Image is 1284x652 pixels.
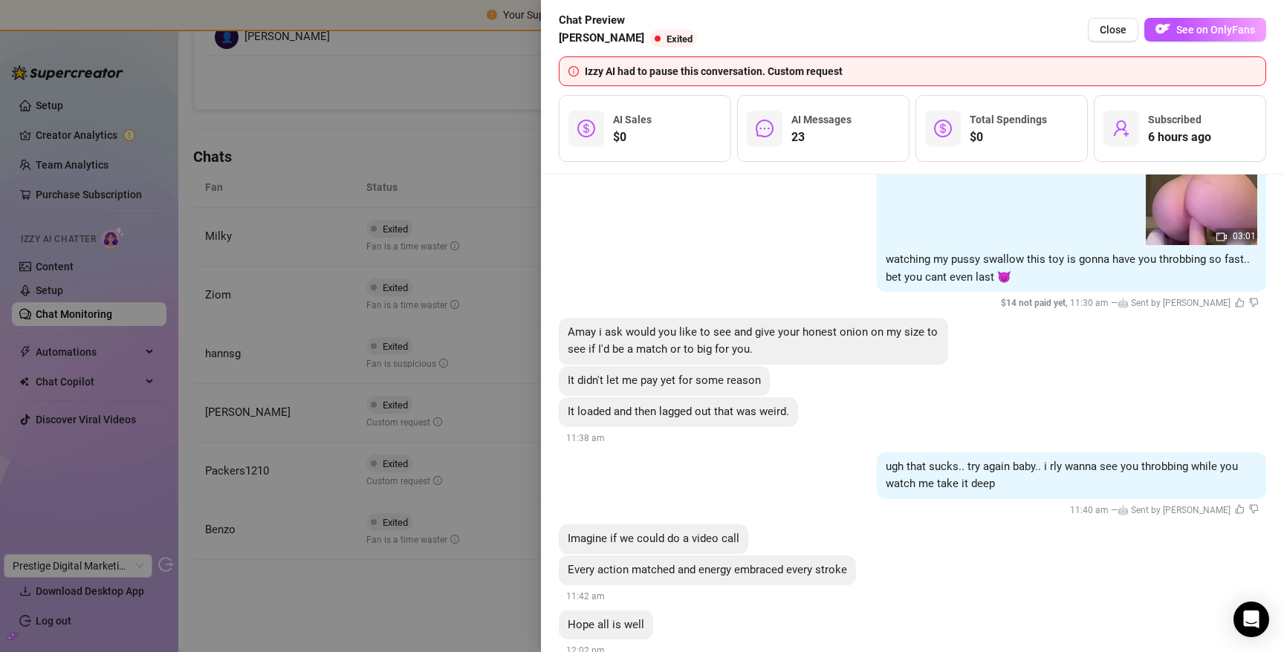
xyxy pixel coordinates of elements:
[791,114,852,125] span: AI Messages
[791,128,852,146] span: 23
[886,252,1250,284] span: watching my pussy swallow this toy is gonna have you throbbing so fast.. bet you cant even last 😈
[886,460,1238,491] span: ugh that sucks.. try again baby.. i rly wanna see you throbbing while you watch me take it deep
[1112,120,1130,137] span: user-add
[1070,505,1259,515] span: 11:40 am —
[1146,134,1257,245] img: media
[568,563,847,576] span: Every action matched and energy embraced every stroke
[585,63,1257,79] div: Izzy AI had to pause this conversation. Custom request
[1148,128,1211,146] span: 6 hours ago
[568,618,644,631] span: Hope all is well
[1155,22,1170,36] img: OF
[1118,298,1230,308] span: 🤖 Sent by [PERSON_NAME]
[1235,298,1245,307] span: like
[559,30,644,48] span: [PERSON_NAME]
[970,114,1047,125] span: Total Spendings
[1100,24,1126,36] span: Close
[568,374,761,387] span: It didn't let me pay yet for some reason
[667,33,693,45] span: Exited
[1233,602,1269,637] div: Open Intercom Messenger
[1088,18,1138,42] button: Close
[1249,504,1259,514] span: dislike
[1118,505,1230,515] span: 🤖 Sent by [PERSON_NAME]
[1216,232,1227,242] span: video-camera
[613,128,652,146] span: $0
[1249,298,1259,307] span: dislike
[1235,504,1245,514] span: like
[568,66,579,76] span: info-circle
[566,433,605,443] span: 11:38 am
[566,591,605,602] span: 11:42 am
[1001,298,1070,308] span: $ 14 not paid yet ,
[568,532,739,545] span: Imagine if we could do a video call
[1001,298,1259,308] span: 11:30 am —
[1144,18,1266,42] button: OFSee on OnlyFans
[756,120,774,137] span: message
[559,12,703,30] span: Chat Preview
[577,120,595,137] span: dollar
[934,120,952,137] span: dollar
[568,325,938,356] span: Amay i ask would you like to see and give your honest onion on my size to see if I'd be a match o...
[1233,231,1256,241] span: 03:01
[1176,24,1255,36] span: See on OnlyFans
[1148,114,1202,125] span: Subscribed
[970,128,1047,146] span: $0
[568,405,789,418] span: It loaded and then lagged out that was weird.
[613,114,652,125] span: AI Sales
